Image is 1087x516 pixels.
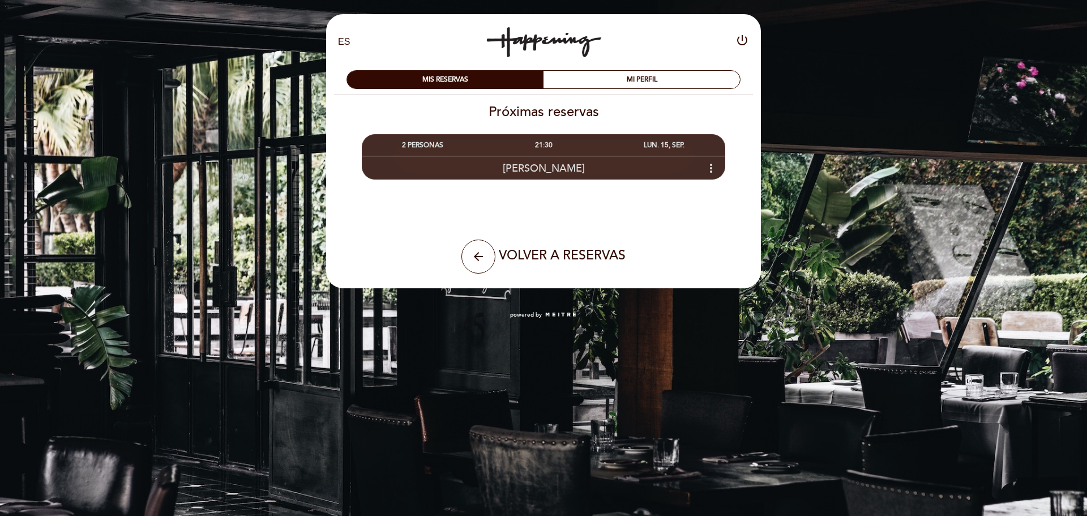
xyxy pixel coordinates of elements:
[499,248,626,263] span: VOLVER A RESERVAS
[347,71,543,88] div: MIS RESERVAS
[362,135,483,156] div: 2 PERSONAS
[604,135,725,156] div: LUN. 15, SEP.
[326,104,761,120] h2: Próximas reservas
[510,311,577,319] a: powered by
[735,33,749,51] button: power_settings_new
[483,135,604,156] div: 21:30
[735,33,749,47] i: power_settings_new
[543,71,740,88] div: MI PERFIL
[510,311,542,319] span: powered by
[545,312,577,318] img: MEITRE
[473,27,614,58] a: Happening Costanera
[472,250,485,263] i: arrow_back
[503,162,585,174] span: [PERSON_NAME]
[461,240,495,274] button: arrow_back
[704,161,718,175] i: more_vert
